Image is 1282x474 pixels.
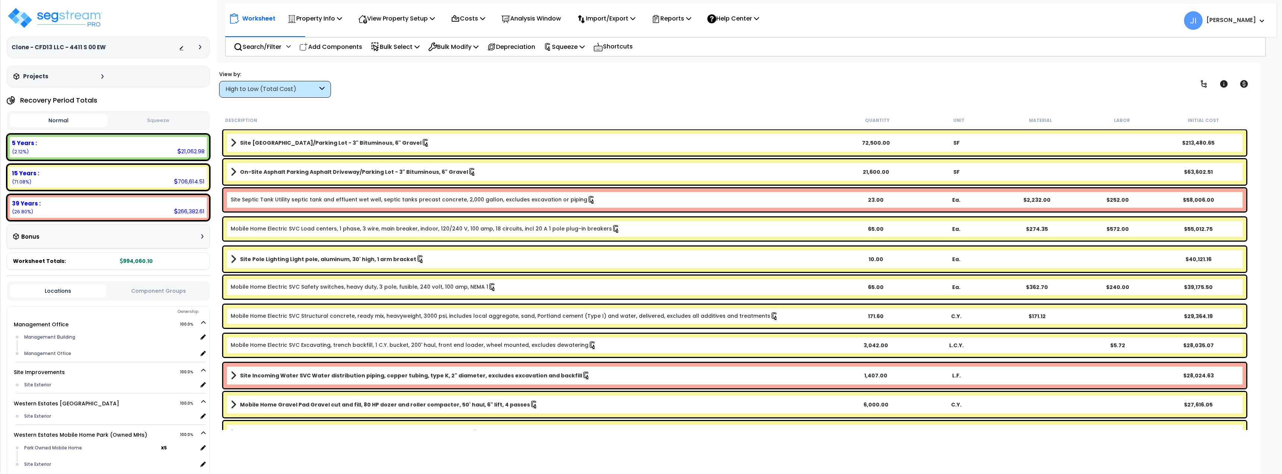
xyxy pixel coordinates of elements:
[225,117,257,123] small: Description
[1158,313,1238,320] div: $29,364.19
[22,307,209,316] div: Ownership
[231,283,496,291] a: Individual Item
[109,114,207,127] button: Squeeze
[13,257,66,265] span: Worksheet Totals:
[180,320,200,329] span: 100.0%
[483,38,539,56] div: Depreciation
[836,342,916,349] div: 3,042.00
[10,284,107,298] button: Locations
[1158,372,1238,379] div: $28,024.63
[164,445,167,451] small: 5
[428,42,479,52] p: Bulk Modify
[836,313,916,320] div: 171.60
[953,117,964,123] small: Unit
[1158,342,1238,349] div: $28,035.07
[240,255,416,263] b: Site Pole Lighting Light pole, aluminum, 30' high, 1 arm bracket
[231,341,597,349] a: Individual Item
[836,196,916,204] div: 23.00
[299,42,362,52] p: Add Components
[110,287,207,295] button: Component Groups
[997,313,1077,320] div: $171.12
[231,312,779,320] a: Individual Item
[20,97,97,104] h4: Recovery Period Totals
[451,13,485,23] p: Costs
[1158,401,1238,408] div: $27,616.05
[916,196,997,204] div: Ea.
[916,372,997,379] div: L.F.
[14,321,69,328] a: Management Office 100.0%
[180,430,200,439] span: 100.0%
[1158,139,1238,147] div: $213,480.65
[1077,196,1158,204] div: $252.00
[10,114,107,127] button: Normal
[589,38,637,56] div: Shortcuts
[916,313,997,320] div: C.Y.
[997,283,1077,291] div: $362.70
[487,42,535,52] p: Depreciation
[234,42,281,52] p: Search/Filter
[231,138,836,148] a: Assembly Title
[836,430,916,437] div: 1,950.00
[12,44,106,51] h3: Clone - CFD13 LLC - 4411 S 00 EW
[219,70,331,78] div: View by:
[177,147,205,155] div: 21,062.98
[1077,342,1158,349] div: $5.72
[1184,11,1203,30] span: JI
[23,73,48,80] h3: Projects
[651,13,691,23] p: Reports
[836,372,916,379] div: 1,407.00
[231,196,596,204] a: Individual Item
[242,13,275,23] p: Worksheet
[1158,196,1238,204] div: $58,006.00
[7,7,104,29] img: logo_pro_r.png
[707,13,759,23] p: Help Center
[12,148,29,155] small: 2.1188839588270367%
[577,13,635,23] p: Import/Export
[1158,255,1238,263] div: $40,121.16
[1206,16,1256,24] b: [PERSON_NAME]
[916,342,997,349] div: L.C.Y.
[1158,168,1238,176] div: $63,602.51
[22,412,198,421] div: Site Exterior
[22,460,198,469] div: Site Exterior
[22,349,198,358] div: Management Office
[1077,283,1158,291] div: $240.00
[865,117,890,123] small: Quantity
[22,333,198,342] div: Management Building
[240,401,530,408] b: Mobile Home Gravel Pad Gravel cut and fill, 80 HP dozer and roller compactor, 50' haul, 6" lift, ...
[916,139,997,147] div: SF
[916,168,997,176] div: SF
[836,401,916,408] div: 6,000.00
[180,368,200,377] span: 100.0%
[231,429,836,439] a: Assembly Title
[14,368,65,376] a: Site Improvements 100.0%
[916,283,997,291] div: Ea.
[501,13,561,23] p: Analysis Window
[231,399,836,410] a: Assembly Title
[997,225,1077,233] div: $274.35
[836,225,916,233] div: 65.00
[240,139,421,147] b: Site [GEOGRAPHIC_DATA]/Parking Lot - 3" Bituminous, 6" Gravel
[120,257,153,265] b: 994,060.10
[916,255,997,263] div: Ea.
[161,443,198,452] span: location multiplier
[21,234,40,240] h3: Bonus
[14,400,119,407] a: Western Estates [GEOGRAPHIC_DATA] 100.0%
[231,370,836,381] a: Assembly Title
[12,179,31,185] small: 71.08368095651359%
[544,42,585,52] p: Squeeze
[231,225,620,233] a: Individual Item
[287,13,342,23] p: Property Info
[836,168,916,176] div: 21,600.00
[1114,117,1130,123] small: Labor
[593,41,633,52] p: Shortcuts
[231,167,836,177] a: Assembly Title
[836,255,916,263] div: 10.00
[12,208,33,215] small: 26.79743508465937%
[12,139,37,147] b: 5 Years :
[174,178,205,185] div: 706,614.51
[14,431,147,439] a: Western Estates Mobile Home Park (Owned MHs) 100.0%
[358,13,435,23] p: View Property Setup
[836,283,916,291] div: 65.00
[997,196,1077,204] div: $2,232.00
